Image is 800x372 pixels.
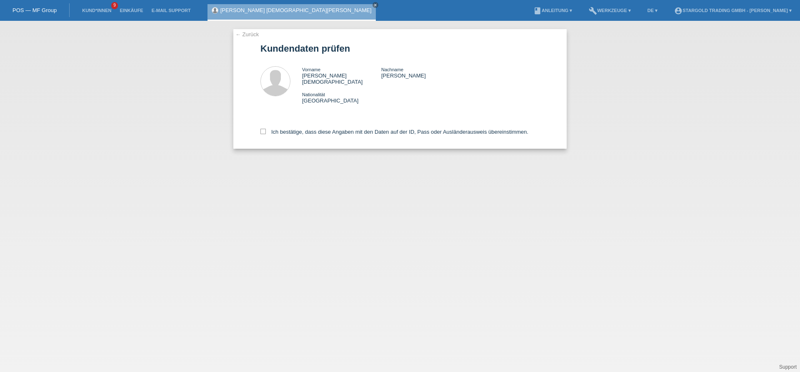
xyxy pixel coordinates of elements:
a: Support [779,364,797,370]
div: [PERSON_NAME] [381,66,460,79]
span: Nationalität [302,92,325,97]
span: 9 [111,2,118,9]
a: buildWerkzeuge ▾ [585,8,635,13]
span: Nachname [381,67,403,72]
i: build [589,7,597,15]
a: Kund*innen [78,8,115,13]
a: E-Mail Support [147,8,195,13]
a: close [372,2,378,8]
a: DE ▾ [643,8,662,13]
i: close [373,3,377,7]
i: book [533,7,542,15]
a: ← Zurück [235,31,259,37]
a: Einkäufe [115,8,147,13]
span: Vorname [302,67,320,72]
a: bookAnleitung ▾ [529,8,576,13]
h1: Kundendaten prüfen [260,43,540,54]
label: Ich bestätige, dass diese Angaben mit den Daten auf der ID, Pass oder Ausländerausweis übereinsti... [260,129,528,135]
a: [PERSON_NAME] [DEMOGRAPHIC_DATA][PERSON_NAME] [220,7,372,13]
a: account_circleStargold Trading GmbH - [PERSON_NAME] ▾ [670,8,796,13]
i: account_circle [674,7,682,15]
div: [GEOGRAPHIC_DATA] [302,91,381,104]
div: [PERSON_NAME][DEMOGRAPHIC_DATA] [302,66,381,85]
a: POS — MF Group [12,7,57,13]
